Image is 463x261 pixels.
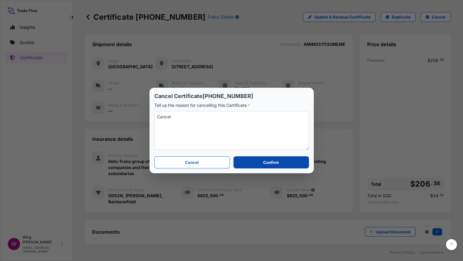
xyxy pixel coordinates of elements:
[233,156,309,168] button: Confirm
[154,93,309,100] p: Cancel Certificate [PHONE_NUMBER]
[154,156,230,168] button: Cancel
[154,102,309,109] p: Tell us the reason for cancelling this Certificate
[185,159,199,165] p: Cancel
[154,111,309,150] textarea: Cancel
[263,159,279,165] p: Confirm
